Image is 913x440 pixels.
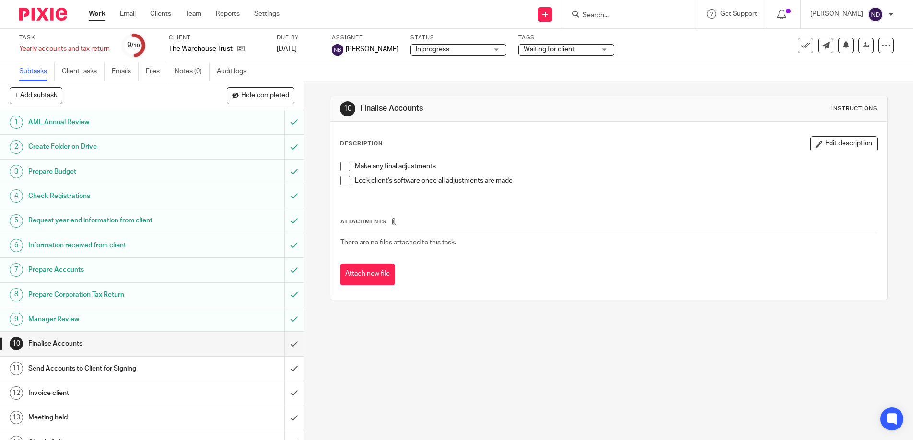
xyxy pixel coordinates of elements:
div: 13 [10,411,23,424]
div: 7 [10,263,23,277]
a: Team [186,9,201,19]
h1: Information received from client [28,238,193,253]
h1: Send Accounts to Client for Signing [28,361,193,376]
label: Task [19,34,110,42]
div: 12 [10,386,23,400]
p: The Warehouse Trust [169,44,233,54]
span: [DATE] [277,46,297,52]
h1: Prepare Corporation Tax Return [28,288,193,302]
h1: Manager Review [28,312,193,326]
img: Pixie [19,8,67,21]
input: Search [582,12,668,20]
div: 6 [10,239,23,252]
h1: Request year end information from client [28,213,193,228]
span: [PERSON_NAME] [346,45,398,54]
h1: Prepare Budget [28,164,193,179]
div: 3 [10,165,23,178]
div: Instructions [831,105,878,113]
a: Email [120,9,136,19]
p: Description [340,140,383,148]
div: 10 [10,337,23,350]
a: Audit logs [217,62,254,81]
div: 5 [10,214,23,228]
h1: Meeting held [28,410,193,425]
h1: Invoice client [28,386,193,400]
a: Emails [112,62,139,81]
div: 1 [10,116,23,129]
h1: Finalise Accounts [360,104,629,114]
h1: Prepare Accounts [28,263,193,277]
button: Edit description [810,136,878,151]
span: Hide completed [241,92,289,100]
span: Attachments [340,219,386,224]
span: There are no files attached to this task. [340,239,456,246]
span: Get Support [720,11,757,17]
div: Yearly accounts and tax return [19,44,110,54]
div: 8 [10,288,23,301]
span: Waiting for client [524,46,574,53]
label: Client [169,34,265,42]
div: 4 [10,189,23,203]
h1: Check Registrations [28,189,193,203]
button: + Add subtask [10,87,62,104]
a: Notes (0) [175,62,210,81]
a: Client tasks [62,62,105,81]
span: In progress [416,46,449,53]
a: Reports [216,9,240,19]
div: 10 [340,101,355,116]
a: Files [146,62,167,81]
div: 11 [10,362,23,375]
small: /19 [131,43,140,48]
h1: Create Folder on Drive [28,139,193,154]
a: Settings [254,9,280,19]
img: svg%3E [868,7,883,22]
button: Hide completed [227,87,294,104]
p: Lock client's software once all adjustments are made [355,176,878,185]
a: Work [89,9,105,19]
a: Clients [150,9,171,19]
label: Assignee [332,34,398,42]
p: [PERSON_NAME] [810,9,863,19]
img: svg%3E [332,44,343,56]
button: Attach new file [340,264,395,285]
p: Make any final adjustments [355,162,878,171]
label: Due by [277,34,320,42]
label: Status [410,34,506,42]
h1: Finalise Accounts [28,336,193,351]
a: Subtasks [19,62,55,81]
h1: AML Annual Review [28,115,193,129]
label: Tags [518,34,614,42]
div: 2 [10,140,23,154]
div: 9 [10,313,23,326]
div: 9 [127,40,140,51]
